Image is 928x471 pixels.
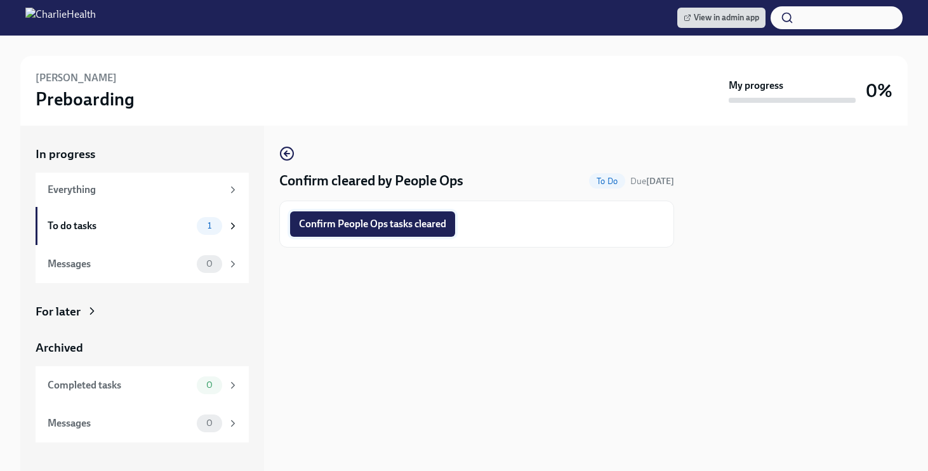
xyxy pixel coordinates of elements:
span: October 14th, 2025 09:00 [630,175,674,187]
a: Completed tasks0 [36,366,249,404]
a: Everything [36,173,249,207]
strong: My progress [729,79,783,93]
a: For later [36,303,249,320]
a: Messages0 [36,404,249,442]
a: Archived [36,340,249,356]
a: Messages0 [36,245,249,283]
span: Confirm People Ops tasks cleared [299,218,446,230]
span: To Do [589,176,625,186]
div: Messages [48,257,192,271]
a: In progress [36,146,249,163]
a: To do tasks1 [36,207,249,245]
div: Everything [48,183,222,197]
span: 0 [199,259,220,269]
span: Due [630,176,674,187]
span: 1 [200,221,219,230]
img: CharlieHealth [25,8,96,28]
div: Messages [48,416,192,430]
div: For later [36,303,81,320]
span: 0 [199,380,220,390]
span: 0 [199,418,220,428]
span: View in admin app [684,11,759,24]
h3: Preboarding [36,88,135,110]
h3: 0% [866,79,892,102]
div: To do tasks [48,219,192,233]
strong: [DATE] [646,176,674,187]
h4: Confirm cleared by People Ops [279,171,463,190]
button: Confirm People Ops tasks cleared [290,211,455,237]
div: Completed tasks [48,378,192,392]
h6: [PERSON_NAME] [36,71,117,85]
a: View in admin app [677,8,766,28]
